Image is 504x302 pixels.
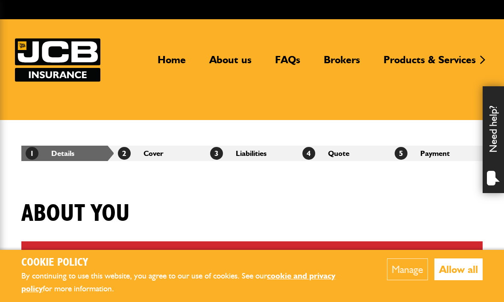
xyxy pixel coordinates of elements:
[298,146,390,161] li: Quote
[114,146,206,161] li: Cover
[269,53,307,73] a: FAQs
[26,147,38,160] span: 1
[21,199,130,228] h1: About you
[483,86,504,193] div: Need help?
[15,38,100,82] img: JCB Insurance Services logo
[21,256,361,270] h2: Cookie Policy
[118,147,131,160] span: 2
[377,53,482,73] a: Products & Services
[203,53,258,73] a: About us
[21,146,114,161] li: Details
[302,147,315,160] span: 4
[21,270,361,296] p: By continuing to use this website, you agree to our use of cookies. See our for more information.
[387,258,428,280] button: Manage
[210,147,223,160] span: 3
[317,53,366,73] a: Brokers
[390,146,483,161] li: Payment
[395,147,407,160] span: 5
[434,258,483,280] button: Allow all
[206,146,298,161] li: Liabilities
[151,53,192,73] a: Home
[15,38,100,82] a: JCB Insurance Services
